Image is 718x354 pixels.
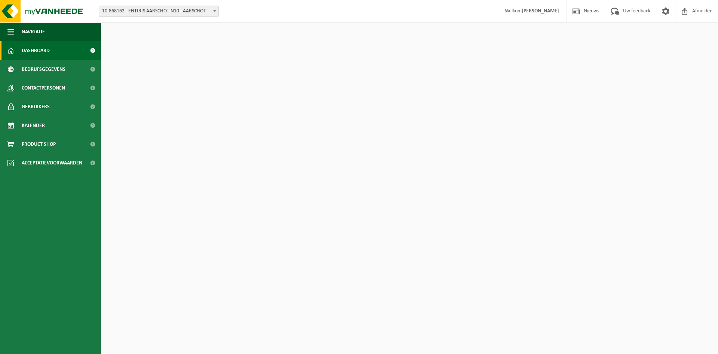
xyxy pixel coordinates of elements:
[22,97,50,116] span: Gebruikers
[22,41,50,60] span: Dashboard
[522,8,559,14] strong: [PERSON_NAME]
[99,6,219,17] span: 10-868162 - ENTIRIS AARSCHOT N10 - AARSCHOT
[99,6,218,16] span: 10-868162 - ENTIRIS AARSCHOT N10 - AARSCHOT
[22,79,65,97] span: Contactpersonen
[22,116,45,135] span: Kalender
[22,22,45,41] span: Navigatie
[22,135,56,154] span: Product Shop
[22,60,65,79] span: Bedrijfsgegevens
[22,154,82,172] span: Acceptatievoorwaarden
